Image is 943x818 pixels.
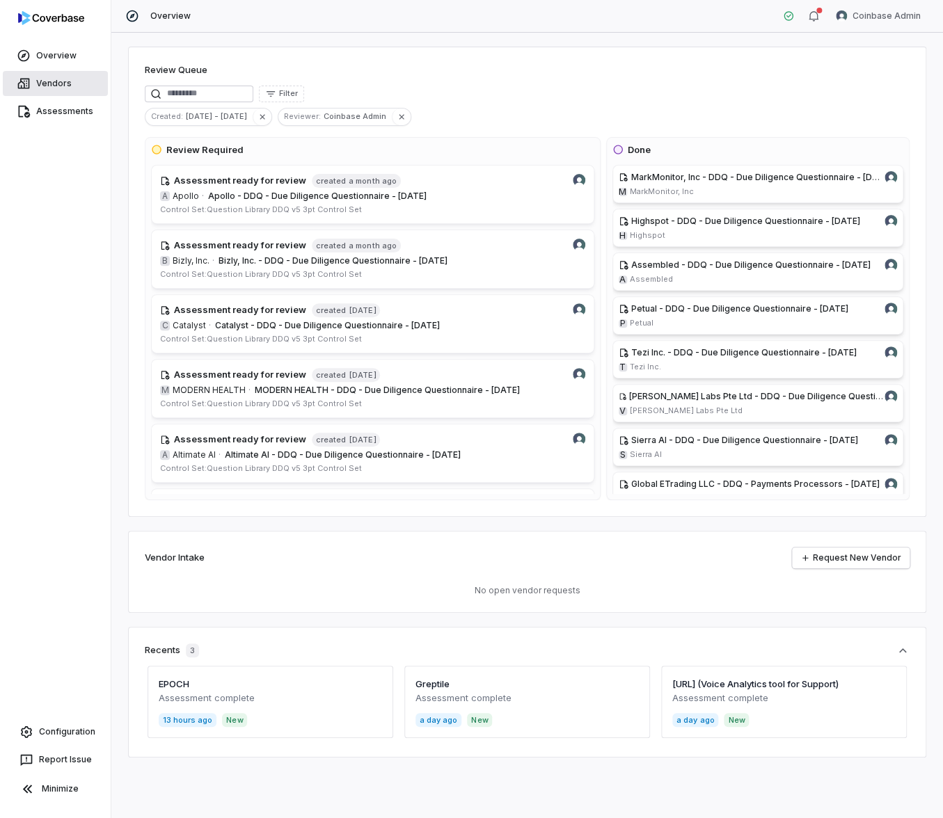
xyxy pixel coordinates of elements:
[612,428,903,466] a: Sierra AI - DDQ - Due Diligence Questionnaire - [DATE]Coinbase Admin avatarSSierra AI
[885,215,897,227] img: Coinbase Admin avatar
[573,433,585,445] img: Coinbase Admin avatar
[173,320,206,331] span: Catalyst
[151,488,594,547] a: Coinbase Admin avatarAssessment ready for reviewcreateda day ago
[885,434,897,447] img: Coinbase Admin avatar
[173,449,216,460] span: Altimate AI
[151,359,594,418] a: Coinbase Admin avatarAssessment ready for reviewcreated[DATE]MMODERN HEALTH·MODERN HEALTH - DDQ -...
[212,255,214,266] span: ·
[186,643,199,657] span: 3
[630,318,653,328] span: Petual
[151,230,594,289] a: Coinbase Admin avatarAssessment ready for reviewcreateda month agoBBizly, Inc.·Bizly, Inc. - DDQ ...
[631,259,871,270] span: Assembled - DDQ - Due Diligence Questionnaire - [DATE]
[255,385,520,395] span: MODERN HEALTH - DDQ - Due Diligence Questionnaire - [DATE]
[208,191,427,201] span: Apollo - DDQ - Due Diligence Questionnaire - [DATE]
[173,385,246,396] span: MODERN HEALTH
[630,274,673,284] span: Assembled
[316,176,346,186] span: created
[316,241,346,251] span: created
[3,43,108,68] a: Overview
[672,678,839,689] a: [URL] (Voice Analytics tool for Support)
[612,340,903,378] a: Tezi Inc. - DDQ - Due Diligence Questionnaire - [DATE]Coinbase Admin avatarTTezi Inc.
[219,255,447,266] span: Bizly, Inc. - DDQ - Due Diligence Questionnaire - [DATE]
[630,449,662,460] span: Sierra AI
[316,435,346,445] span: created
[174,174,306,188] h4: Assessment ready for review
[151,424,594,483] a: Coinbase Admin avatarAssessment ready for reviewcreated[DATE]AAltimate AI·Altimate AI - DDQ - Due...
[248,385,251,396] span: ·
[174,303,306,317] h4: Assessment ready for review
[145,643,910,657] button: Recents3
[225,449,461,460] span: Altimate AI - DDQ - Due Diligence Questionnaire - [DATE]
[160,334,362,344] span: Control Set: Question Library DDQ v5 3pt Control Set
[827,6,929,26] button: Coinbase Admin avatarCoinbase Admin
[219,449,221,460] span: ·
[186,110,253,122] span: [DATE] - [DATE]
[6,719,105,744] a: Configuration
[612,252,903,291] a: Assembled - DDQ - Due Diligence Questionnaire - [DATE]Coinbase Admin avatarAAssembled
[151,294,594,353] a: Coinbase Admin avatarAssessment ready for reviewcreated[DATE]CCatalyst·Catalyst - DDQ - Due Dilig...
[612,296,903,335] a: Petual - DDQ - Due Diligence Questionnaire - [DATE]Coinbase Admin avatarPPetual
[6,775,105,803] button: Minimize
[630,362,661,372] span: Tezi Inc.
[885,478,897,490] img: Coinbase Admin avatar
[612,209,903,247] a: Highspot - DDQ - Due Diligence Questionnaire - [DATE]Coinbase Admin avatarHHighspot
[3,99,108,124] a: Assessments
[853,10,921,22] span: Coinbase Admin
[631,216,860,226] span: Highspot - DDQ - Due Diligence Questionnaire - [DATE]
[573,239,585,251] img: Coinbase Admin avatar
[885,346,897,359] img: Coinbase Admin avatar
[324,110,392,122] span: Coinbase Admin
[160,463,362,473] span: Control Set: Question Library DDQ v5 3pt Control Set
[159,678,189,689] a: EPOCH
[215,320,440,330] span: Catalyst - DDQ - Due Diligence Questionnaire - [DATE]
[174,368,306,382] h4: Assessment ready for review
[792,547,910,568] a: Request New Vendor
[573,303,585,316] img: Coinbase Admin avatar
[630,493,706,504] span: Global ETrading LLC
[349,240,396,251] span: a month ago
[630,406,743,416] span: [PERSON_NAME] Labs Pte Ltd
[145,585,910,596] p: No open vendor requests
[316,305,346,316] span: created
[631,303,848,314] span: Petual - DDQ - Due Diligence Questionnaire - [DATE]
[415,678,450,689] a: Greptile
[349,175,396,186] span: a month ago
[885,259,897,271] img: Coinbase Admin avatar
[174,433,306,447] h4: Assessment ready for review
[836,10,847,22] img: Coinbase Admin avatar
[349,305,376,316] span: [DATE]
[279,88,298,99] span: Filter
[160,399,362,408] span: Control Set: Question Library DDQ v5 3pt Control Set
[160,269,362,279] span: Control Set: Question Library DDQ v5 3pt Control Set
[349,369,376,380] span: [DATE]
[173,255,209,266] span: Bizly, Inc.
[6,747,105,772] button: Report Issue
[612,384,903,422] a: [PERSON_NAME] Labs Pte Ltd - DDQ - Due Diligence Questionnaire - [DATE]Coinbase Admin avatarV[PER...
[145,643,199,657] div: Recents
[630,230,665,241] span: Highspot
[573,174,585,186] img: Coinbase Admin avatar
[628,143,651,157] h3: Done
[631,435,858,445] span: Sierra AI - DDQ - Due Diligence Questionnaire - [DATE]
[173,191,199,202] span: Apollo
[316,370,346,380] span: created
[150,10,191,22] span: Overview
[151,165,594,224] a: Coinbase Admin avatarAssessment ready for reviewcreateda month agoAApollo·Apollo - DDQ - Due Dili...
[145,551,205,565] h2: Vendor Intake
[160,205,362,214] span: Control Set: Question Library DDQ v5 3pt Control Set
[174,239,306,252] h4: Assessment ready for review
[18,11,84,25] img: logo-D7KZi-bG.svg
[630,186,694,197] span: MarkMonitor, Inc
[885,390,897,403] img: Coinbase Admin avatar
[259,86,304,102] button: Filter
[573,368,585,380] img: Coinbase Admin avatar
[278,110,324,122] span: Reviewer :
[209,320,211,331] span: ·
[885,171,897,184] img: Coinbase Admin avatar
[145,110,186,122] span: Created :
[631,172,891,182] span: MarkMonitor, Inc - DDQ - Due Diligence Questionnaire - [DATE]
[631,479,880,489] span: Global ETrading LLC - DDQ - Payments Processors - [DATE]
[349,434,376,445] span: [DATE]
[612,165,903,203] a: MarkMonitor, Inc - DDQ - Due Diligence Questionnaire - [DATE]Coinbase Admin avatarMMarkMonitor, Inc
[885,303,897,315] img: Coinbase Admin avatar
